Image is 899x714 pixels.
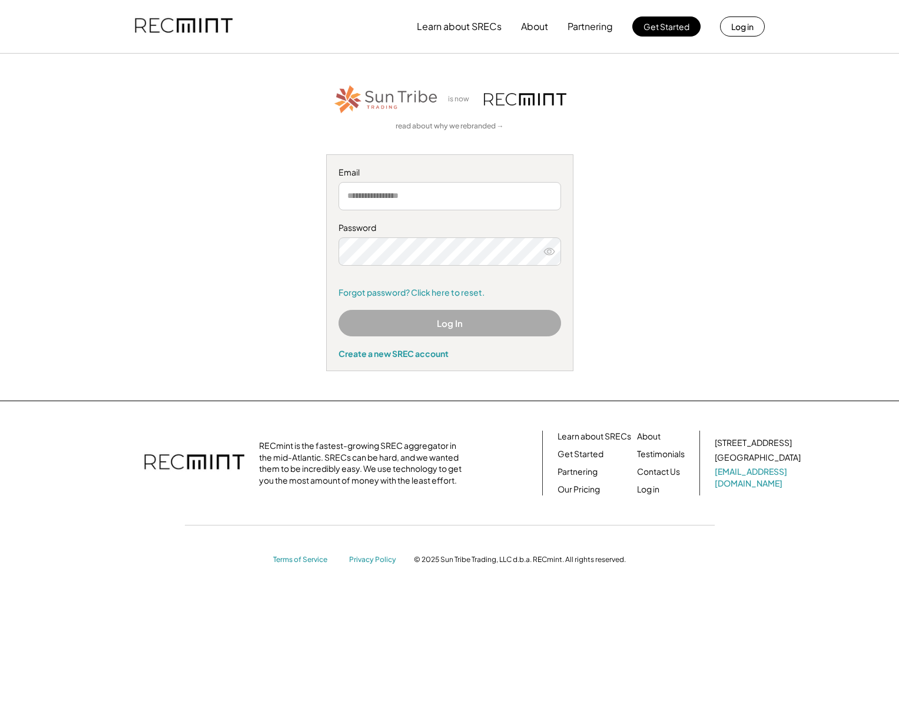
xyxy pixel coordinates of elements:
a: read about why we rebranded → [396,121,504,131]
div: RECmint is the fastest-growing SREC aggregator in the mid-Atlantic. SRECs can be hard, and we wan... [259,440,468,486]
img: recmint-logotype%403x.png [484,93,566,105]
div: is now [445,94,478,104]
a: Get Started [558,448,603,460]
button: Partnering [568,15,613,38]
div: © 2025 Sun Tribe Trading, LLC d.b.a. RECmint. All rights reserved. [414,555,626,564]
a: Learn about SRECs [558,431,631,442]
img: recmint-logotype%403x.png [144,442,244,484]
a: Our Pricing [558,484,600,495]
button: Get Started [632,16,701,37]
div: Password [339,222,561,234]
a: Forgot password? Click here to reset. [339,287,561,299]
div: Create a new SREC account [339,348,561,359]
a: Privacy Policy [349,555,402,565]
button: Learn about SRECs [417,15,502,38]
a: Log in [637,484,659,495]
a: Contact Us [637,466,680,478]
button: About [521,15,548,38]
div: [STREET_ADDRESS] [715,437,792,449]
button: Log in [720,16,765,37]
div: Email [339,167,561,178]
a: Testimonials [637,448,685,460]
a: Partnering [558,466,598,478]
div: [GEOGRAPHIC_DATA] [715,452,801,464]
img: recmint-logotype%403x.png [135,6,233,47]
a: [EMAIL_ADDRESS][DOMAIN_NAME] [715,466,803,489]
a: About [637,431,661,442]
a: Terms of Service [273,555,338,565]
img: STT_Horizontal_Logo%2B-%2BColor.png [333,83,439,115]
button: Log In [339,310,561,336]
